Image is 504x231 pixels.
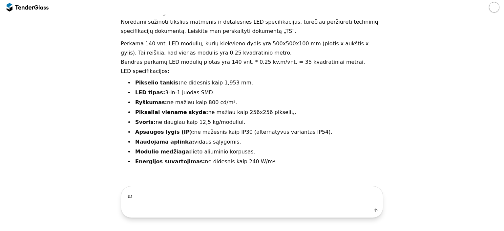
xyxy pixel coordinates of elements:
li: ne mažiau kaip 256x256 pikselių. [134,108,383,117]
li: vidaus sąlygomis. [134,138,383,146]
li: ne daugiau kaip 12,5 kg/moduliui. [134,118,383,127]
textarea: ar [121,186,383,206]
strong: LED tipas: [135,89,165,96]
strong: Pikselio tankis: [135,80,180,86]
strong: Ryškumas: [135,99,167,105]
li: ne mažiau kaip 800 cd/m². [134,98,383,107]
strong: Svoris: [135,119,156,125]
p: Norėdami sužinoti tikslius matmenis ir detalesnes LED specifikacijas, turėčiau peržiūrėti technin... [121,17,383,36]
strong: Apsaugos lygis (IP): [135,129,194,135]
strong: Modulio medžiaga: [135,149,191,155]
li: ne didesnis kaip 240 W/m². [134,157,383,166]
p: Perkama 140 vnt. LED modulių, kurių kiekvieno dydis yra 500x500x100 mm (plotis x aukštis x gylis)... [121,39,383,58]
li: ne didesnis kaip 1,953 mm. [134,79,383,87]
strong: Naudojama aplinka: [135,139,194,145]
strong: Energijos suvartojimas: [135,158,205,165]
li: ne mažesnis kaip IP30 (alternatyvus variantas IP54). [134,128,383,136]
p: LED specifikacijos: [121,67,383,76]
li: 3-in-1 juodas SMD. [134,88,383,97]
p: Bendras perkamų LED modulių plotas yra 140 vnt. * 0.25 kv.m/vnt. = 35 kvadratiniai metrai. [121,58,383,67]
li: lieto aliuminio korpusas. [134,148,383,156]
strong: Pikseliai viename skyde: [135,109,208,115]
